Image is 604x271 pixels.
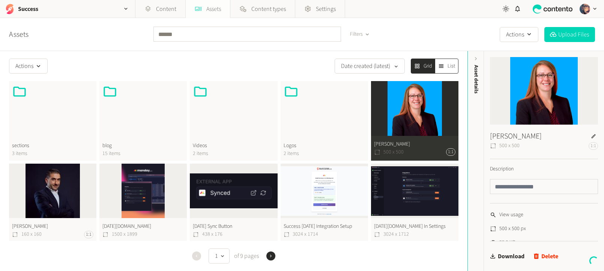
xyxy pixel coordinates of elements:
[344,27,375,41] button: Filters
[499,225,526,233] span: 500 x 500 px
[284,150,365,158] span: 2 items
[580,4,590,14] img: Josh Angell
[102,150,184,158] span: 15 items
[490,249,524,264] a: Download
[9,59,48,74] button: Actions
[284,142,365,150] span: Logos
[448,62,455,70] span: List
[490,57,598,125] img: Angela Hodges
[499,211,523,219] span: View usage
[533,249,558,264] button: Delete
[281,81,368,161] button: Logos2 items
[9,29,29,40] a: Assets
[500,27,538,42] button: Actions
[251,5,286,14] span: Content types
[18,5,38,14] h2: Success
[472,65,480,93] span: Asset details
[193,142,274,150] span: Videos
[490,211,523,219] a: View usage
[12,142,93,150] span: sections
[424,62,432,70] span: Grid
[209,248,230,263] button: 1
[499,239,515,247] span: 55.2 KB
[490,131,542,142] h3: [PERSON_NAME]
[193,150,274,158] span: 2 items
[335,59,405,74] button: Date created (latest)
[544,27,595,42] button: Upload Files
[9,81,96,161] button: sections3 items
[490,165,514,173] label: Description
[233,251,259,260] span: of 9 pages
[5,4,15,14] img: Success
[102,142,184,150] span: blog
[490,142,520,150] span: 500 x 500
[190,81,277,161] button: Videos2 items
[316,5,336,14] span: Settings
[589,142,598,150] span: 1:1
[12,150,93,158] span: 3 items
[99,81,187,161] button: blog15 items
